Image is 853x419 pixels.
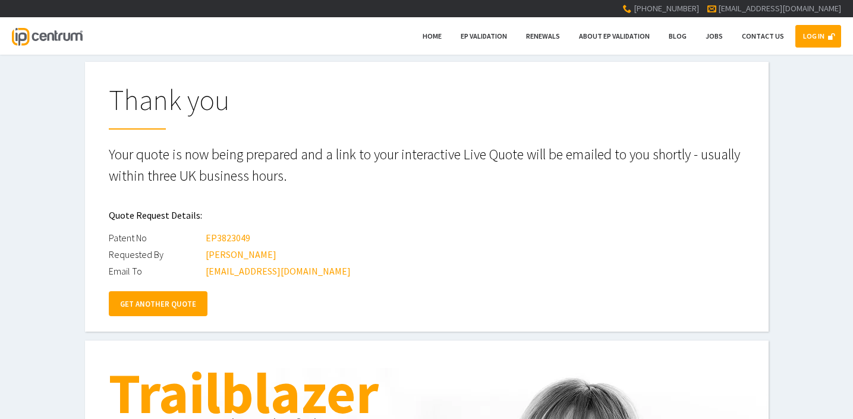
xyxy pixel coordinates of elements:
[669,31,687,40] span: Blog
[526,31,560,40] span: Renewals
[109,201,745,229] h2: Quote Request Details:
[415,25,449,48] a: Home
[579,31,650,40] span: About EP Validation
[109,246,204,263] div: Requested By
[206,263,351,279] div: [EMAIL_ADDRESS][DOMAIN_NAME]
[734,25,792,48] a: Contact Us
[718,3,841,14] a: [EMAIL_ADDRESS][DOMAIN_NAME]
[109,291,207,316] a: GET ANOTHER QUOTE
[661,25,694,48] a: Blog
[206,246,276,263] div: [PERSON_NAME]
[109,144,745,187] p: Your quote is now being prepared and a link to your interactive Live Quote will be emailed to you...
[109,263,204,279] div: Email To
[12,17,82,55] a: IP Centrum
[571,25,657,48] a: About EP Validation
[742,31,784,40] span: Contact Us
[795,25,841,48] a: LOG IN
[206,229,250,246] div: EP3823049
[698,25,731,48] a: Jobs
[706,31,723,40] span: Jobs
[423,31,442,40] span: Home
[453,25,515,48] a: EP Validation
[109,86,745,130] h1: Thank you
[634,3,699,14] span: [PHONE_NUMBER]
[109,229,204,246] div: Patent No
[461,31,507,40] span: EP Validation
[518,25,568,48] a: Renewals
